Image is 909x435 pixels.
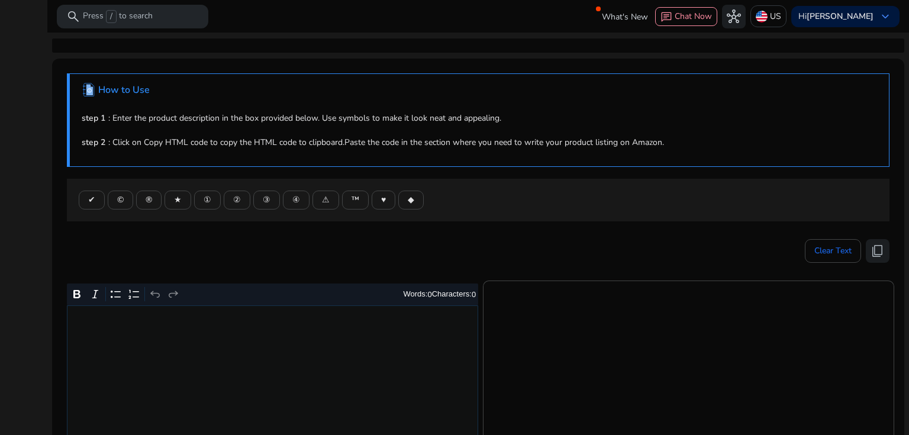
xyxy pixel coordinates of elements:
button: ★ [165,191,191,210]
button: ✔ [79,191,105,210]
b: [PERSON_NAME] [807,11,873,22]
button: ① [194,191,221,210]
p: : Click on Copy HTML code to copy the HTML code to clipboard.Paste the code in the section where ... [82,136,877,149]
span: ™ [352,194,359,206]
span: © [117,194,124,206]
div: Editor toolbar [67,283,478,306]
span: hub [727,9,741,24]
span: Clear Text [814,239,852,263]
span: What's New [602,7,648,27]
button: ③ [253,191,280,210]
span: ② [233,194,241,206]
button: hub [722,5,746,28]
div: Words: Characters: [404,287,476,302]
span: ✔ [88,194,95,206]
p: US [770,6,781,27]
button: ④ [283,191,310,210]
span: ★ [174,194,182,206]
p: Press to search [83,10,153,23]
button: ② [224,191,250,210]
span: ® [146,194,152,206]
label: 0 [472,290,476,299]
button: ™ [342,191,369,210]
p: Hi [798,12,873,21]
button: ⚠ [312,191,339,210]
span: chat [660,11,672,23]
span: search [66,9,80,24]
button: chatChat Now [655,7,717,26]
label: 0 [427,290,431,299]
h4: How to Use [98,85,150,96]
span: ♥ [381,194,386,206]
button: ® [136,191,162,210]
span: ⚠ [322,194,330,206]
img: us.svg [756,11,768,22]
button: Clear Text [805,239,861,263]
span: / [106,10,117,23]
span: ③ [263,194,270,206]
span: ④ [292,194,300,206]
p: : Enter the product description in the box provided below. Use symbols to make it look neat and a... [82,112,877,124]
span: keyboard_arrow_down [878,9,892,24]
b: step 1 [82,112,105,124]
span: Chat Now [675,11,712,22]
b: step 2 [82,137,105,148]
button: ◆ [398,191,424,210]
button: ♥ [372,191,395,210]
span: ① [204,194,211,206]
span: ◆ [408,194,414,206]
button: © [108,191,133,210]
